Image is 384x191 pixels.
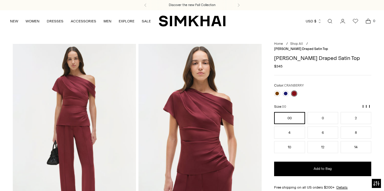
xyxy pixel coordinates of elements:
[308,141,338,153] button: 12
[274,141,305,153] button: 10
[274,55,371,61] h1: [PERSON_NAME] Draped Satin Top
[274,127,305,139] button: 4
[10,15,18,28] a: NEW
[282,105,286,109] span: 00
[47,15,63,28] a: DRESSES
[341,127,371,139] button: 8
[104,15,111,28] a: MEN
[349,15,362,27] a: Wishlist
[290,42,303,46] a: Shop All
[284,84,304,87] span: CRANBERRY
[286,41,288,47] div: /
[306,15,322,28] button: USD $
[274,162,371,176] button: Add to Bag
[274,64,283,69] span: $345
[119,15,134,28] a: EXPLORE
[25,15,39,28] a: WOMEN
[341,141,371,153] button: 14
[159,15,226,27] a: SIMKHAI
[274,47,328,51] span: [PERSON_NAME] Draped Satin Top
[274,104,286,110] label: Size:
[308,127,338,139] button: 6
[274,83,304,88] label: Color:
[362,15,374,27] a: Open cart modal
[274,41,371,51] nav: breadcrumbs
[324,15,336,27] a: Open search modal
[337,15,349,27] a: Go to the account page
[371,18,377,24] span: 0
[169,3,216,8] a: Discover the new Fall Collection
[308,112,338,124] button: 0
[336,185,348,190] a: Details
[341,112,371,124] button: 2
[142,15,151,28] a: SALE
[314,166,332,171] span: Add to Bag
[306,41,308,47] div: /
[274,112,305,124] button: 00
[274,185,371,190] div: Free shipping on all US orders $200+
[71,15,96,28] a: ACCESSORIES
[274,42,283,46] a: Home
